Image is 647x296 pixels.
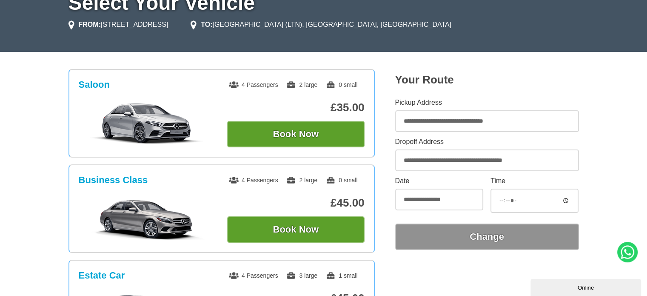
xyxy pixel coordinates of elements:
h3: Saloon [79,79,110,90]
span: 4 Passengers [229,81,278,88]
span: 0 small [326,177,357,184]
button: Change [395,224,579,250]
strong: FROM: [79,21,101,28]
h3: Estate Car [79,270,125,281]
li: [STREET_ADDRESS] [68,20,168,30]
span: 0 small [326,81,357,88]
label: Time [490,178,579,184]
strong: TO: [201,21,212,28]
p: £35.00 [227,101,365,114]
h3: Business Class [79,175,148,186]
label: Pickup Address [395,99,579,106]
span: 1 small [326,272,357,279]
img: Business Class [83,198,211,240]
button: Book Now [227,216,365,243]
span: 2 large [286,81,317,88]
img: Saloon [83,102,211,145]
h2: Your Route [395,73,579,86]
span: 4 Passengers [229,177,278,184]
span: 4 Passengers [229,272,278,279]
label: Dropoff Address [395,138,579,145]
label: Date [395,178,483,184]
span: 3 large [286,272,317,279]
iframe: chat widget [530,277,643,296]
span: 2 large [286,177,317,184]
button: Book Now [227,121,365,147]
p: £45.00 [227,196,365,210]
li: [GEOGRAPHIC_DATA] (LTN), [GEOGRAPHIC_DATA], [GEOGRAPHIC_DATA] [191,20,451,30]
